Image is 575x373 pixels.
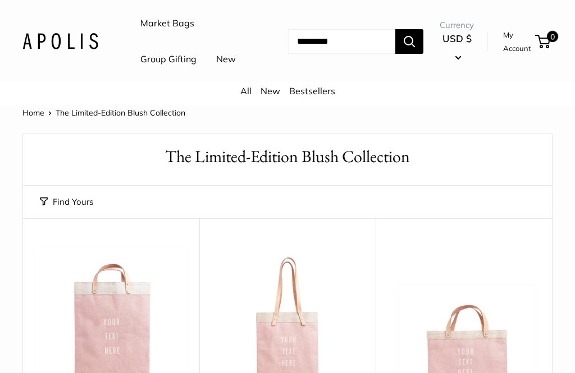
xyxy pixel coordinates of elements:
[440,17,474,33] span: Currency
[22,33,98,49] img: Apolis
[442,33,472,44] span: USD $
[40,145,535,169] h1: The Limited-Edition Blush Collection
[40,194,93,210] button: Find Yours
[22,108,44,118] a: Home
[261,85,280,96] a: New
[289,85,335,96] a: Bestsellers
[216,51,236,68] a: New
[536,35,550,48] a: 0
[440,30,474,66] button: USD $
[395,29,423,54] button: Search
[288,29,395,54] input: Search...
[56,108,185,118] span: The Limited-Edition Blush Collection
[503,28,531,56] a: My Account
[547,31,558,42] span: 0
[140,15,194,32] a: Market Bags
[140,51,197,68] a: Group Gifting
[240,85,252,96] a: All
[22,105,185,120] nav: Breadcrumb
